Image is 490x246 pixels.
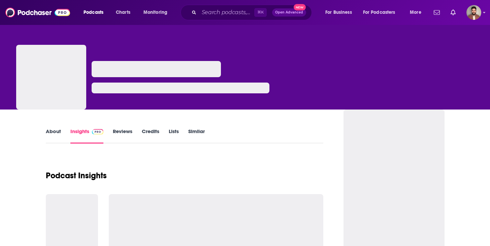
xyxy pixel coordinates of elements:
span: Charts [116,8,130,17]
a: Reviews [113,128,132,144]
span: For Business [325,8,352,17]
img: Podchaser Pro [92,129,104,134]
span: Podcasts [84,8,103,17]
a: Credits [142,128,159,144]
a: Charts [111,7,134,18]
button: Show profile menu [466,5,481,20]
a: Show notifications dropdown [448,7,458,18]
button: open menu [359,7,405,18]
img: Podchaser - Follow, Share and Rate Podcasts [5,6,70,19]
button: open menu [321,7,360,18]
span: New [294,4,306,10]
a: Lists [169,128,179,144]
span: More [410,8,421,17]
input: Search podcasts, credits, & more... [199,7,254,18]
button: open menu [139,7,176,18]
button: Open AdvancedNew [272,8,306,17]
a: Show notifications dropdown [431,7,443,18]
a: Similar [188,128,205,144]
span: Open Advanced [275,11,303,14]
div: Search podcasts, credits, & more... [187,5,318,20]
span: For Podcasters [363,8,395,17]
button: open menu [405,7,430,18]
span: ⌘ K [254,8,267,17]
a: InsightsPodchaser Pro [70,128,104,144]
span: Logged in as calmonaghan [466,5,481,20]
a: About [46,128,61,144]
button: open menu [79,7,112,18]
img: User Profile [466,5,481,20]
h1: Podcast Insights [46,171,107,181]
span: Monitoring [143,8,167,17]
